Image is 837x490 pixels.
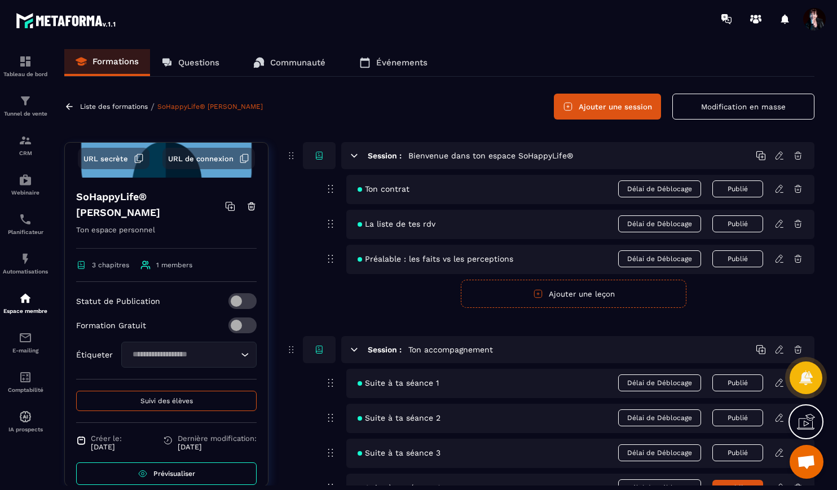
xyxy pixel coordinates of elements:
[242,49,337,76] a: Communauté
[3,150,48,156] p: CRM
[178,443,257,451] p: [DATE]
[3,387,48,393] p: Comptabilité
[3,46,48,86] a: formationformationTableau de bord
[368,151,402,160] h6: Session :
[672,94,814,120] button: Modification en masse
[618,374,701,391] span: Délai de Déblocage
[83,154,128,163] span: URL secrète
[368,345,402,354] h6: Session :
[618,409,701,426] span: Délai de Déblocage
[19,134,32,147] img: formation
[92,56,139,67] p: Formations
[140,397,193,405] span: Suivi des élèves
[92,261,129,269] span: 3 chapitres
[3,125,48,165] a: formationformationCRM
[461,280,686,308] button: Ajouter une leçon
[358,378,439,387] span: Suite à ta séance 1
[712,250,763,267] button: Publié
[168,154,234,163] span: URL de connexion
[157,103,263,111] a: SoHappyLife® [PERSON_NAME]
[19,292,32,305] img: automations
[91,434,122,443] span: Créer le:
[19,213,32,226] img: scheduler
[358,448,440,457] span: Suite à ta séance 3
[19,331,32,345] img: email
[156,261,192,269] span: 1 members
[19,55,32,68] img: formation
[19,370,32,384] img: accountant
[618,180,701,197] span: Délai de Déblocage
[3,204,48,244] a: schedulerschedulerPlanificateur
[3,229,48,235] p: Planificateur
[358,413,440,422] span: Suite à ta séance 2
[554,94,661,120] button: Ajouter une session
[76,223,257,249] p: Ton espace personnel
[19,410,32,423] img: automations
[358,184,409,193] span: Ton contrat
[178,58,219,68] p: Questions
[76,350,113,359] p: Étiqueter
[121,342,257,368] div: Search for option
[348,49,439,76] a: Événements
[3,165,48,204] a: automationsautomationsWebinaire
[3,426,48,432] p: IA prospects
[408,150,573,161] h5: Bienvenue dans ton espace SoHappyLife®
[3,362,48,401] a: accountantaccountantComptabilité
[162,148,255,169] button: URL de connexion
[3,244,48,283] a: automationsautomationsAutomatisations
[3,268,48,275] p: Automatisations
[790,445,823,479] a: Ouvrir le chat
[3,347,48,354] p: E-mailing
[178,434,257,443] span: Dernière modification:
[76,189,225,220] h4: SoHappyLife® [PERSON_NAME]
[129,348,238,361] input: Search for option
[358,254,513,263] span: Préalable : les faits vs les perceptions
[3,86,48,125] a: formationformationTunnel de vente
[3,111,48,117] p: Tunnel de vente
[376,58,428,68] p: Événements
[76,321,146,330] p: Formation Gratuit
[618,250,701,267] span: Délai de Déblocage
[270,58,325,68] p: Communauté
[150,49,231,76] a: Questions
[64,49,150,76] a: Formations
[153,470,195,478] span: Prévisualiser
[408,344,493,355] h5: Ton accompagnement
[358,219,435,228] span: La liste de tes rdv
[76,462,257,485] a: Prévisualiser
[712,215,763,232] button: Publié
[19,252,32,266] img: automations
[19,173,32,187] img: automations
[16,10,117,30] img: logo
[3,189,48,196] p: Webinaire
[80,103,148,111] a: Liste des formations
[91,443,122,451] p: [DATE]
[3,71,48,77] p: Tableau de bord
[3,308,48,314] p: Espace membre
[712,444,763,461] button: Publié
[712,180,763,197] button: Publié
[618,444,701,461] span: Délai de Déblocage
[19,94,32,108] img: formation
[618,215,701,232] span: Délai de Déblocage
[78,148,149,169] button: URL secrète
[76,391,257,411] button: Suivi des élèves
[76,297,160,306] p: Statut de Publication
[712,409,763,426] button: Publié
[151,101,155,112] span: /
[3,323,48,362] a: emailemailE-mailing
[712,374,763,391] button: Publié
[3,283,48,323] a: automationsautomationsEspace membre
